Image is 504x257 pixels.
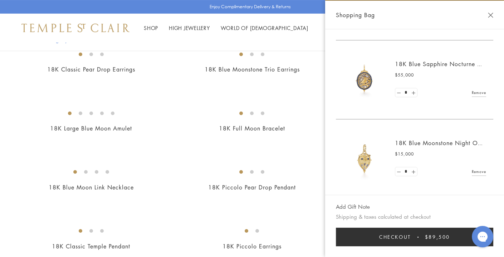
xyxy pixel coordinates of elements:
[210,3,291,10] p: Enjoy Complimentary Delivery & Returns
[468,223,497,250] iframe: Gorgias live chat messenger
[204,65,299,73] a: 18K Blue Moonstone Trio Earrings
[144,24,308,33] nav: Main navigation
[208,183,296,191] a: 18K Piccolo Pear Drop Pendant
[336,212,493,221] p: Shipping & taxes calculated at checkout
[49,183,134,191] a: 18K Blue Moon Link Necklace
[488,13,493,18] button: Close Shopping Bag
[379,233,411,241] span: Checkout
[395,139,504,147] a: 18K Blue Moonstone Night Owl Locket
[50,124,132,132] a: 18K Large Blue Moon Amulet
[52,242,130,250] a: 18K Classic Temple Pendant
[336,10,375,20] span: Shopping Bag
[472,168,486,176] a: Remove
[410,167,417,176] a: Set quantity to 2
[336,228,493,246] button: Checkout $89,500
[425,233,450,241] span: $89,500
[343,137,386,180] img: P34614-OWLOCBM
[410,88,417,97] a: Set quantity to 2
[222,242,282,250] a: 18K Piccolo Earrings
[47,65,135,73] a: 18K Classic Pear Drop Earrings
[472,89,486,97] a: Remove
[219,124,285,132] a: 18K Full Moon Bracelet
[336,202,370,211] button: Add Gift Note
[395,88,402,97] a: Set quantity to 0
[221,24,308,31] a: World of [DEMOGRAPHIC_DATA]World of [DEMOGRAPHIC_DATA]
[395,167,402,176] a: Set quantity to 0
[21,24,129,32] img: Temple St. Clair
[144,24,158,31] a: ShopShop
[395,71,414,79] span: $55,000
[395,150,414,158] span: $15,000
[169,24,210,31] a: High JewelleryHigh Jewellery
